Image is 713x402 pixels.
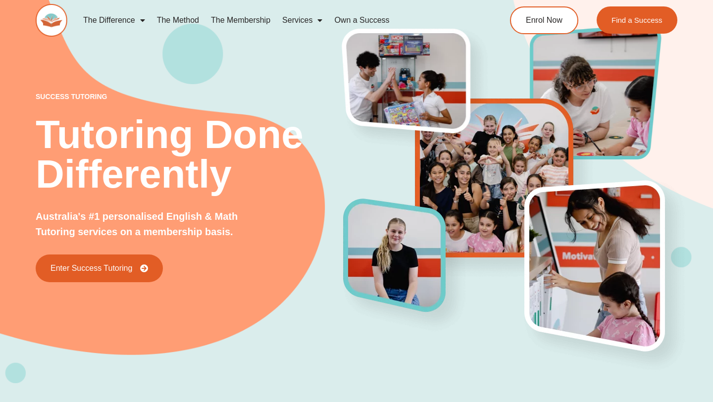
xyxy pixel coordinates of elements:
[510,6,578,34] a: Enrol Now
[77,9,151,32] a: The Difference
[151,9,205,32] a: The Method
[36,209,260,240] p: Australia's #1 personalised English & Math Tutoring services on a membership basis.
[77,9,473,32] nav: Menu
[36,254,163,282] a: Enter Success Tutoring
[276,9,328,32] a: Services
[36,93,344,100] p: success tutoring
[526,16,562,24] span: Enrol Now
[611,16,662,24] span: Find a Success
[36,115,344,194] h2: Tutoring Done Differently
[51,264,132,272] span: Enter Success Tutoring
[597,6,677,34] a: Find a Success
[205,9,276,32] a: The Membership
[328,9,395,32] a: Own a Success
